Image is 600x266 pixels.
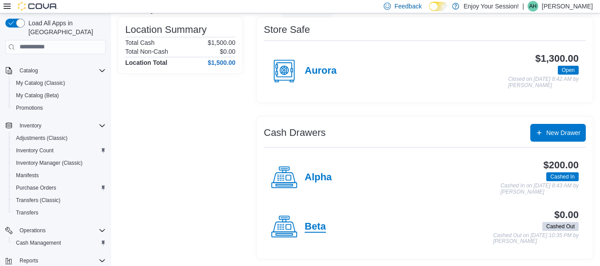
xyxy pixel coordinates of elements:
[12,78,106,88] span: My Catalog (Classic)
[501,183,579,195] p: Cashed In on [DATE] 8:43 AM by [PERSON_NAME]
[546,172,579,181] span: Cashed In
[16,255,42,266] button: Reports
[264,24,310,35] h3: Store Safe
[12,90,106,101] span: My Catalog (Beta)
[18,2,58,11] img: Cova
[16,255,106,266] span: Reports
[550,173,575,181] span: Cashed In
[9,89,109,102] button: My Catalog (Beta)
[546,128,580,137] span: New Drawer
[529,1,537,12] span: AH
[125,24,207,35] h3: Location Summary
[12,158,106,168] span: Inventory Manager (Classic)
[12,158,86,168] a: Inventory Manager (Classic)
[12,170,106,181] span: Manifests
[9,102,109,114] button: Promotions
[528,1,538,12] div: April Hale
[542,222,579,231] span: Cashed Out
[12,238,64,248] a: Cash Management
[16,104,43,111] span: Promotions
[12,145,106,156] span: Inventory Count
[9,132,109,144] button: Adjustments (Classic)
[562,66,575,74] span: Open
[9,182,109,194] button: Purchase Orders
[522,1,524,12] p: |
[9,194,109,206] button: Transfers (Classic)
[12,103,47,113] a: Promotions
[12,90,63,101] a: My Catalog (Beta)
[2,119,109,132] button: Inventory
[9,169,109,182] button: Manifests
[16,65,41,76] button: Catalog
[16,225,106,236] span: Operations
[508,76,579,88] p: Closed on [DATE] 8:42 AM by [PERSON_NAME]
[16,239,61,246] span: Cash Management
[20,257,38,264] span: Reports
[12,183,106,193] span: Purchase Orders
[12,195,64,206] a: Transfers (Classic)
[20,122,41,129] span: Inventory
[9,144,109,157] button: Inventory Count
[554,210,579,220] h3: $0.00
[464,1,519,12] p: Enjoy Your Session!
[2,64,109,77] button: Catalog
[12,207,42,218] a: Transfers
[2,224,109,237] button: Operations
[9,206,109,219] button: Transfers
[16,209,38,216] span: Transfers
[20,227,46,234] span: Operations
[264,127,326,138] h3: Cash Drawers
[9,237,109,249] button: Cash Management
[220,48,235,55] p: $0.00
[125,39,155,46] h6: Total Cash
[530,124,586,142] button: New Drawer
[12,207,106,218] span: Transfers
[305,65,337,77] h4: Aurora
[535,53,579,64] h3: $1,300.00
[12,170,42,181] a: Manifests
[12,133,106,143] span: Adjustments (Classic)
[12,195,106,206] span: Transfers (Classic)
[125,48,168,55] h6: Total Non-Cash
[12,78,69,88] a: My Catalog (Classic)
[493,233,579,245] p: Cashed Out on [DATE] 10:35 PM by [PERSON_NAME]
[9,157,109,169] button: Inventory Manager (Classic)
[12,103,106,113] span: Promotions
[208,59,235,66] h4: $1,500.00
[16,184,56,191] span: Purchase Orders
[558,66,579,75] span: Open
[12,238,106,248] span: Cash Management
[16,120,45,131] button: Inventory
[12,133,71,143] a: Adjustments (Classic)
[546,222,575,230] span: Cashed Out
[16,225,49,236] button: Operations
[429,2,448,11] input: Dark Mode
[16,172,39,179] span: Manifests
[16,135,68,142] span: Adjustments (Classic)
[125,59,167,66] h4: Location Total
[16,197,60,204] span: Transfers (Classic)
[208,39,235,46] p: $1,500.00
[12,183,60,193] a: Purchase Orders
[544,160,579,171] h3: $200.00
[305,221,326,233] h4: Beta
[25,19,106,36] span: Load All Apps in [GEOGRAPHIC_DATA]
[12,145,57,156] a: Inventory Count
[16,159,83,167] span: Inventory Manager (Classic)
[305,172,332,183] h4: Alpha
[394,2,421,11] span: Feedback
[16,79,65,87] span: My Catalog (Classic)
[16,120,106,131] span: Inventory
[9,77,109,89] button: My Catalog (Classic)
[16,147,54,154] span: Inventory Count
[542,1,593,12] p: [PERSON_NAME]
[16,92,59,99] span: My Catalog (Beta)
[16,65,106,76] span: Catalog
[20,67,38,74] span: Catalog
